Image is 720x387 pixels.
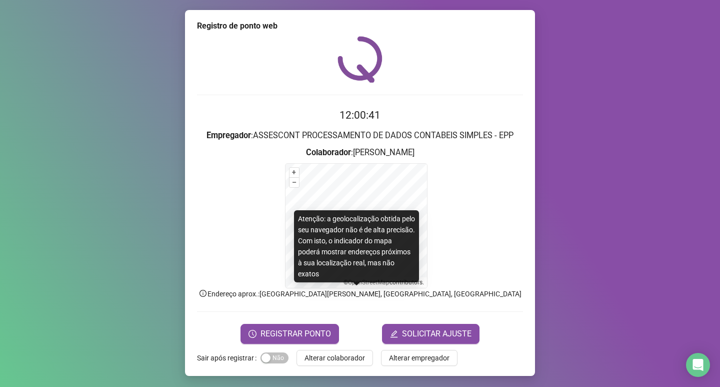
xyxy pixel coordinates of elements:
[337,36,382,83] img: QRPoint
[197,288,523,299] p: Endereço aprox. : [GEOGRAPHIC_DATA][PERSON_NAME], [GEOGRAPHIC_DATA], [GEOGRAPHIC_DATA]
[343,279,424,286] li: © contributors.
[304,352,365,363] span: Alterar colaborador
[339,109,380,121] time: 12:00:41
[248,330,256,338] span: clock-circle
[197,146,523,159] h3: : [PERSON_NAME]
[348,279,389,286] a: OpenStreetMap
[206,131,251,140] strong: Empregador
[382,324,479,344] button: editSOLICITAR AJUSTE
[390,330,398,338] span: edit
[260,328,331,340] span: REGISTRAR PONTO
[240,324,339,344] button: REGISTRAR PONTO
[198,289,207,298] span: info-circle
[197,129,523,142] h3: : ASSESCONT PROCESSAMENTO DE DADOS CONTABEIS SIMPLES - EPP
[289,168,299,177] button: +
[289,178,299,187] button: –
[686,353,710,377] div: Open Intercom Messenger
[296,350,373,366] button: Alterar colaborador
[197,350,260,366] label: Sair após registrar
[197,20,523,32] div: Registro de ponto web
[402,328,471,340] span: SOLICITAR AJUSTE
[381,350,457,366] button: Alterar empregador
[389,352,449,363] span: Alterar empregador
[294,210,419,282] div: Atenção: a geolocalização obtida pelo seu navegador não é de alta precisão. Com isto, o indicador...
[306,148,351,157] strong: Colaborador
